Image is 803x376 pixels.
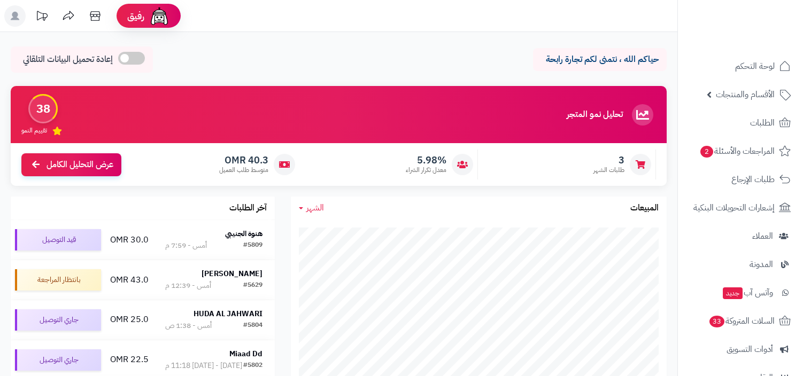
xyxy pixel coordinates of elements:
[709,316,724,327] span: 33
[243,361,262,371] div: #5802
[708,314,775,328] span: السلات المتروكة
[699,144,775,159] span: المراجعات والأسئلة
[567,110,623,120] h3: تحليل نمو المتجر
[28,5,55,29] a: تحديثات المنصة
[735,59,775,74] span: لوحة التحكم
[684,138,797,164] a: المراجعات والأسئلة2
[750,257,773,272] span: المدونة
[406,166,446,175] span: معدل تكرار الشراء
[202,268,262,279] strong: [PERSON_NAME]
[243,280,262,291] div: #5629
[700,146,713,158] span: 2
[165,361,242,371] div: [DATE] - [DATE] 11:18 م
[229,203,267,213] h3: آخر الطلبات
[593,166,624,175] span: طلبات الشهر
[219,166,268,175] span: متوسط طلب العميل
[105,260,153,300] td: 43.0 OMR
[752,229,773,244] span: العملاء
[684,308,797,334] a: السلات المتروكة33
[684,252,797,277] a: المدونة
[684,336,797,362] a: أدوات التسويق
[105,300,153,340] td: 25.0 OMR
[541,53,659,66] p: حياكم الله ، نتمنى لكم تجارة رابحة
[219,154,268,166] span: 40.3 OMR
[243,240,262,251] div: #5809
[731,172,775,187] span: طلبات الإرجاع
[723,287,743,299] span: جديد
[127,10,144,22] span: رفيق
[243,320,262,331] div: #5804
[23,53,113,66] span: إعادة تحميل البيانات التلقائي
[15,269,101,291] div: بانتظار المراجعة
[225,228,262,239] strong: هنوة الجنيبي
[630,203,659,213] h3: المبيعات
[684,110,797,136] a: الطلبات
[194,308,262,319] strong: HUDA AL JAHWARI
[15,309,101,331] div: جاري التوصيل
[684,280,797,305] a: وآتس آبجديد
[165,280,211,291] div: أمس - 12:39 م
[299,202,324,214] a: الشهر
[21,126,47,135] span: تقييم النمو
[165,240,207,251] div: أمس - 7:59 م
[722,285,773,300] span: وآتس آب
[229,348,262,359] strong: Miaad Dd
[47,159,113,171] span: عرض التحليل الكامل
[105,220,153,260] td: 30.0 OMR
[15,349,101,371] div: جاري التوصيل
[593,154,624,166] span: 3
[750,115,775,130] span: الطلبات
[684,53,797,79] a: لوحة التحكم
[684,223,797,249] a: العملاء
[149,5,170,27] img: ai-face.png
[165,320,212,331] div: أمس - 1:38 ص
[716,87,775,102] span: الأقسام والمنتجات
[406,154,446,166] span: 5.98%
[727,342,773,357] span: أدوات التسويق
[306,201,324,214] span: الشهر
[21,153,121,176] a: عرض التحليل الكامل
[693,200,775,215] span: إشعارات التحويلات البنكية
[15,229,101,250] div: قيد التوصيل
[684,167,797,192] a: طلبات الإرجاع
[684,195,797,221] a: إشعارات التحويلات البنكية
